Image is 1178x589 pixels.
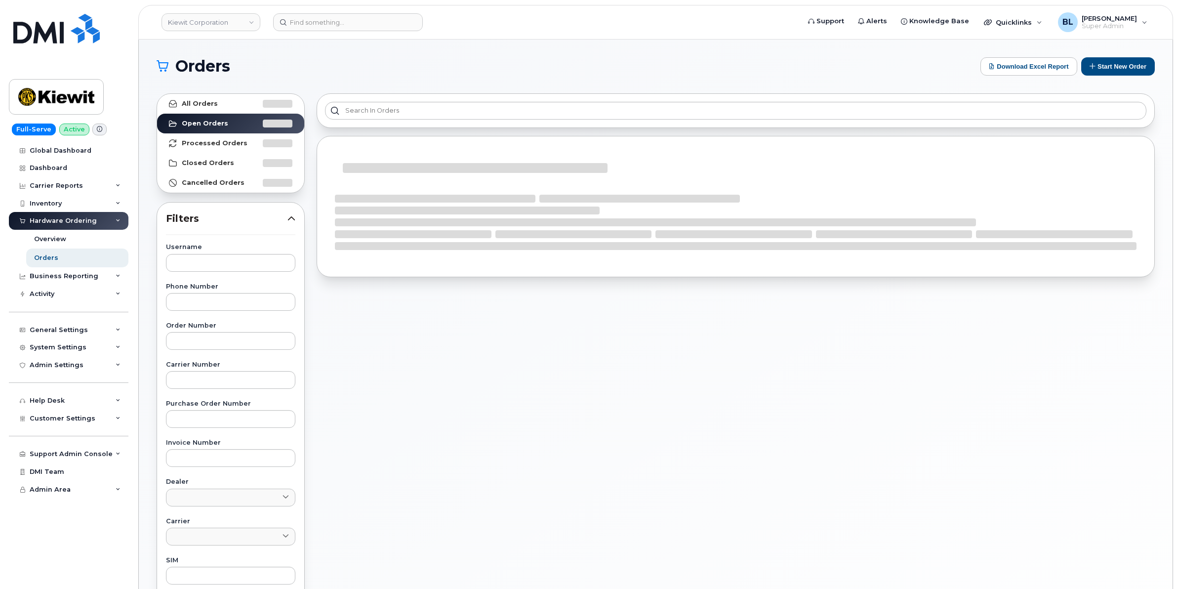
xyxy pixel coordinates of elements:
span: Orders [175,59,230,74]
strong: Closed Orders [182,159,234,167]
label: Order Number [166,323,295,329]
span: Filters [166,211,287,226]
label: Phone Number [166,284,295,290]
label: SIM [166,557,295,564]
label: Carrier Number [166,362,295,368]
label: Dealer [166,479,295,485]
a: All Orders [157,94,304,114]
a: Closed Orders [157,153,304,173]
label: Carrier [166,518,295,525]
button: Download Excel Report [980,57,1077,76]
a: Open Orders [157,114,304,133]
a: Processed Orders [157,133,304,153]
strong: Cancelled Orders [182,179,244,187]
button: Start New Order [1081,57,1155,76]
label: Username [166,244,295,251]
strong: All Orders [182,100,218,108]
strong: Processed Orders [182,139,247,147]
label: Purchase Order Number [166,401,295,407]
a: Cancelled Orders [157,173,304,193]
input: Search in orders [325,102,1146,120]
strong: Open Orders [182,120,228,127]
label: Invoice Number [166,440,295,446]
